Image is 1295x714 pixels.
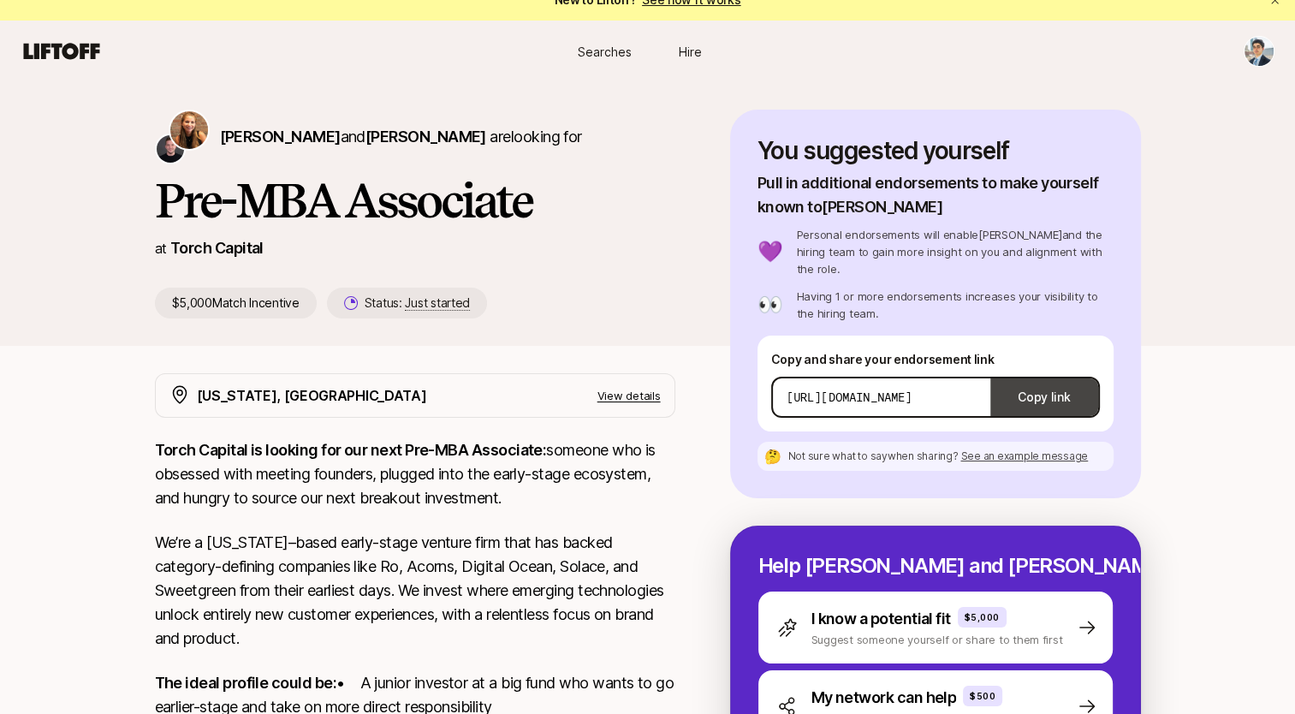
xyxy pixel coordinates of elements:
img: Katie Reiner [170,111,208,149]
p: $500 [970,689,995,703]
strong: The ideal profile could be: [155,674,336,692]
p: I know a potential fit [811,607,951,631]
span: Searches [578,43,632,61]
p: $5,000 Match Incentive [155,288,317,318]
p: 🤔 [764,449,781,463]
span: Hire [679,43,702,61]
span: and [340,128,485,146]
p: $5,000 [965,610,1000,624]
p: [URL][DOMAIN_NAME] [787,389,912,406]
strong: Torch Capital is looking for our next Pre-MBA Associate: [155,441,547,459]
p: Pull in additional endorsements to make yourself known to [PERSON_NAME] [757,171,1114,219]
p: Copy and share your endorsement link [771,349,1100,370]
h1: Pre-MBA Associate [155,175,675,226]
p: Suggest someone yourself or share to them first [811,631,1063,648]
a: Searches [562,36,648,68]
button: Copy link [990,373,1097,421]
button: George Assaf [1244,36,1274,67]
p: You suggested yourself [757,137,1114,164]
img: Christopher Harper [157,135,184,163]
img: George Assaf [1245,37,1274,66]
p: View details [597,387,661,404]
p: someone who is obsessed with meeting founders, plugged into the early-stage ecosystem, and hungry... [155,438,675,510]
p: My network can help [811,686,957,710]
a: Torch Capital [170,239,264,257]
p: 👀 [757,295,783,315]
p: Help [PERSON_NAME] and [PERSON_NAME] hire [758,554,1113,578]
p: We’re a [US_STATE]–based early-stage venture firm that has backed category-defining companies lik... [155,531,675,651]
p: are looking for [220,125,582,149]
span: See an example message [960,449,1088,462]
span: [PERSON_NAME] [365,128,486,146]
p: Status: [365,293,470,313]
p: Not sure what to say when sharing ? [788,449,1089,464]
span: [PERSON_NAME] [220,128,341,146]
span: Just started [405,295,470,311]
a: Hire [648,36,734,68]
p: [US_STATE], [GEOGRAPHIC_DATA] [197,384,427,407]
p: Having 1 or more endorsements increases your visibility to the hiring team. [797,288,1114,322]
p: Personal endorsements will enable [PERSON_NAME] and the hiring team to gain more insight on you a... [797,226,1114,277]
p: at [155,237,167,259]
p: 💜 [757,241,783,262]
